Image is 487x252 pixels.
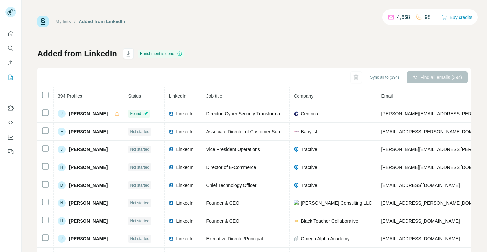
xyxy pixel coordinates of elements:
div: J [58,235,66,243]
li: / [74,18,76,25]
img: company-logo [294,165,299,170]
div: H [58,163,66,171]
img: company-logo [294,111,299,116]
img: LinkedIn logo [169,111,174,116]
img: company-logo [294,218,299,224]
span: [PERSON_NAME] [69,110,108,117]
span: Babylist [301,128,317,135]
span: Company [294,93,313,99]
span: Centrica [301,110,318,117]
img: LinkedIn logo [169,183,174,188]
div: Enrichment is done [138,50,184,58]
span: LinkedIn [176,128,193,135]
button: Buy credits [442,13,472,22]
button: Dashboard [5,131,16,143]
span: [PERSON_NAME] [69,164,108,171]
img: LinkedIn logo [169,218,174,224]
button: My lists [5,71,16,83]
img: LinkedIn logo [169,200,174,206]
img: LinkedIn logo [169,236,174,241]
span: Black Teacher Collaborative [301,218,358,224]
span: LinkedIn [176,182,193,189]
p: 4,668 [397,13,410,21]
span: Vice President Operations [206,147,260,152]
img: company-logo [294,147,299,152]
span: LinkedIn [169,93,186,99]
span: LinkedIn [176,146,193,153]
button: Sync all to (394) [365,72,404,82]
span: LinkedIn [176,164,193,171]
img: LinkedIn logo [169,165,174,170]
span: Email [381,93,393,99]
span: [EMAIL_ADDRESS][DOMAIN_NAME] [381,218,460,224]
button: Use Surfe API [5,117,16,129]
span: Chief Technology Officer [206,183,256,188]
span: Founder & CEO [206,200,239,206]
div: Added from LinkedIn [79,18,125,25]
span: [PERSON_NAME] [69,235,108,242]
img: LinkedIn logo [169,129,174,134]
span: Founder & CEO [206,218,239,224]
span: Director of E-Commerce [206,165,256,170]
button: Enrich CSV [5,57,16,69]
span: Status [128,93,141,99]
span: Tractive [301,164,317,171]
span: Not started [130,200,149,206]
div: N [58,199,66,207]
button: Use Surfe on LinkedIn [5,102,16,114]
button: Search [5,42,16,54]
span: Tractive [301,182,317,189]
span: Tractive [301,146,317,153]
span: [PERSON_NAME] [69,128,108,135]
button: Quick start [5,28,16,40]
span: [PERSON_NAME] [69,218,108,224]
img: company-logo [294,183,299,188]
span: [EMAIL_ADDRESS][DOMAIN_NAME] [381,183,460,188]
span: [PERSON_NAME] [69,146,108,153]
span: [PERSON_NAME] Consulting LLC [301,200,372,206]
button: Feedback [5,146,16,158]
span: 394 Profiles [58,93,82,99]
span: [PERSON_NAME] [69,200,108,206]
span: Not started [130,218,149,224]
span: [EMAIL_ADDRESS][DOMAIN_NAME] [381,236,460,241]
span: Job title [206,93,222,99]
span: Not started [130,129,149,135]
span: Omega Alpha Academy [301,235,349,242]
span: Director, Cyber Security Transformation [206,111,287,116]
span: Not started [130,236,149,242]
span: Not started [130,147,149,152]
img: Surfe Logo [37,16,49,27]
span: Found [130,111,141,117]
img: company-logo [294,200,299,206]
a: My lists [55,19,71,24]
span: LinkedIn [176,235,193,242]
span: [PERSON_NAME] [69,182,108,189]
span: Sync all to (394) [370,74,399,80]
span: LinkedIn [176,200,193,206]
span: Not started [130,182,149,188]
img: company-logo [294,131,299,132]
div: F [58,128,66,136]
div: J [58,146,66,153]
span: Executive Director/Principal [206,236,263,241]
img: LinkedIn logo [169,147,174,152]
div: H [58,217,66,225]
div: D [58,181,66,189]
span: LinkedIn [176,110,193,117]
span: LinkedIn [176,218,193,224]
p: 98 [425,13,431,21]
h1: Added from LinkedIn [37,48,117,59]
span: Not started [130,164,149,170]
span: Associate Director of Customer Support [206,129,288,134]
div: J [58,110,66,118]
